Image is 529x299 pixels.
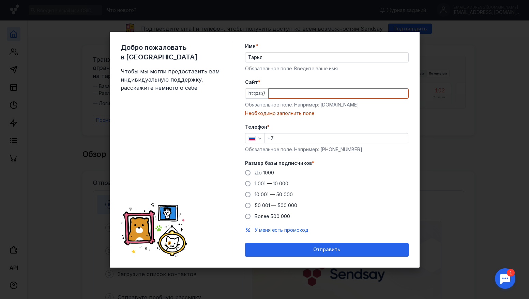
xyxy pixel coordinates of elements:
span: 10 001 — 50 000 [255,191,293,197]
span: Имя [245,43,256,49]
span: Более 500 000 [255,213,290,219]
div: Обязательное поле. Введите ваше имя [245,65,409,72]
div: Обязательное поле. Например: [PHONE_NUMBER] [245,146,409,153]
div: 1 [15,4,23,12]
button: У меня есть промокод [255,227,308,233]
span: 1 001 — 10 000 [255,181,288,186]
span: У меня есть промокод [255,227,308,233]
span: Телефон [245,124,267,130]
span: До 1000 [255,170,274,175]
span: Отправить [313,247,340,253]
div: Обязательное поле. Например: [DOMAIN_NAME] [245,101,409,108]
span: Чтобы мы могли предоставить вам индивидуальную поддержку, расскажите немного о себе [121,67,223,92]
button: Отправить [245,243,409,257]
span: Добро пожаловать в [GEOGRAPHIC_DATA] [121,43,223,62]
span: 50 001 — 500 000 [255,202,297,208]
span: Размер базы подписчиков [245,160,312,167]
div: Необходимо заполнить поле [245,110,409,117]
span: Cайт [245,79,258,86]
